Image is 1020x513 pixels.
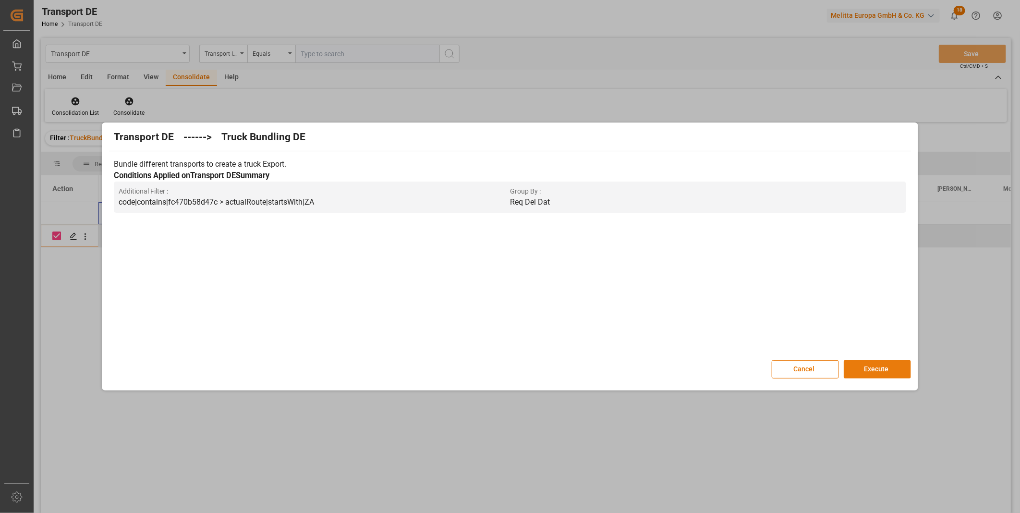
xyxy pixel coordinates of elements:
[119,186,510,196] span: Additional Filter :
[119,196,510,208] p: code|contains|fc470b58d47c > actualRoute|startsWith|ZA
[510,196,901,208] p: Req Del Dat
[510,186,901,196] span: Group By :
[772,360,839,379] button: Cancel
[114,170,906,182] h3: Conditions Applied on Transport DE Summary
[114,159,906,170] p: Bundle different transports to create a truck Export.
[114,130,174,145] h2: Transport DE
[221,130,305,145] h2: Truck Bundling DE
[844,360,911,379] button: Execute
[183,130,212,145] h2: ------>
